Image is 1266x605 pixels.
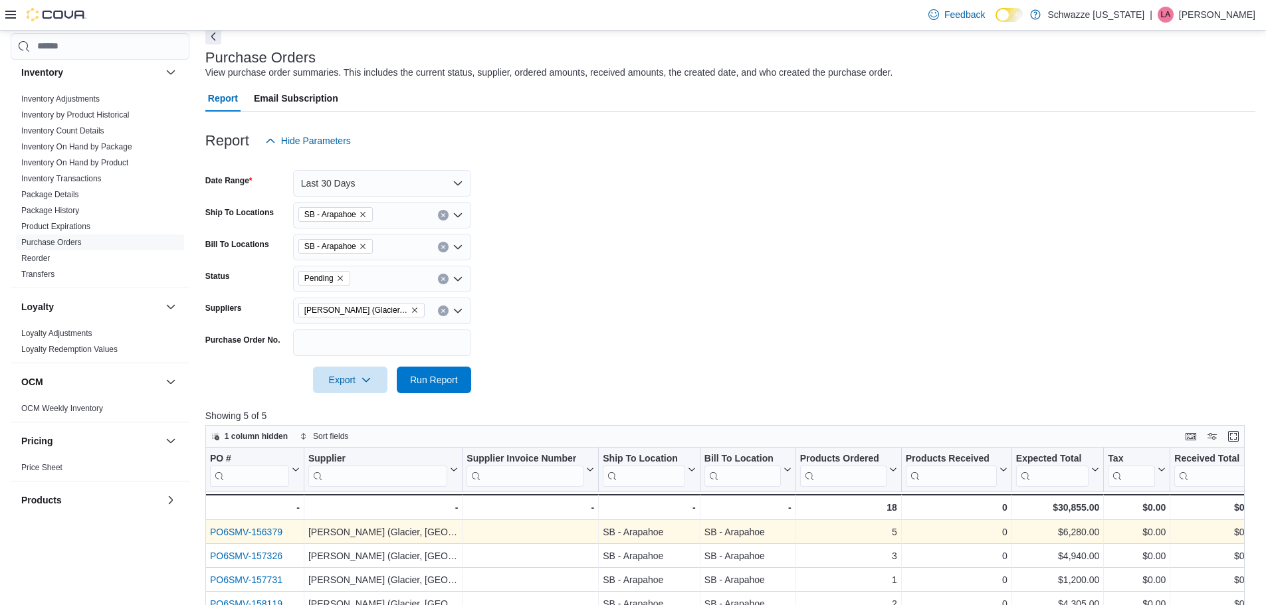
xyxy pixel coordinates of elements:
label: Bill To Locations [205,239,269,250]
div: Supplier Invoice Number [467,452,583,486]
button: Inventory [163,64,179,80]
img: Cova [27,8,86,21]
div: PO # URL [210,452,289,486]
div: View purchase order summaries. This includes the current status, supplier, ordered amounts, recei... [205,66,893,80]
div: Tax [1108,452,1155,486]
h3: Report [205,133,249,149]
div: Expected Total [1016,452,1089,465]
button: Remove SB - Arapahoe from selection in this group [359,242,367,250]
button: OCM [163,374,179,390]
div: $1,200.00 [1016,572,1100,588]
div: $4,940.00 [1016,548,1100,564]
div: [PERSON_NAME] (Glacier, [GEOGRAPHIC_DATA]) [308,548,458,564]
button: Open list of options [453,210,463,220]
p: | [1150,7,1152,23]
button: Export [313,367,387,393]
div: $6,280.00 [1016,524,1100,540]
a: Package History [21,206,79,215]
span: MS Lafayette (Glacier, Meraki) [298,303,425,317]
button: Sort fields [294,428,354,444]
button: Clear input [438,242,449,252]
h3: Pricing [21,434,53,448]
div: Loyalty [11,325,189,363]
input: Dark Mode [996,8,1023,22]
div: - [467,499,594,515]
div: SB - Arapahoe [704,524,791,540]
div: $0.00 [1108,524,1166,540]
div: $0.00 [1174,524,1257,540]
button: Display options [1204,428,1220,444]
span: Transfers [21,269,54,280]
div: 3 [800,548,897,564]
label: Ship To Locations [205,207,274,218]
a: Reorder [21,254,50,263]
span: 1 column hidden [225,431,288,442]
a: Loyalty Redemption Values [21,345,118,354]
p: [PERSON_NAME] [1179,7,1255,23]
h3: Loyalty [21,300,54,313]
span: LA [1161,7,1171,23]
div: 18 [800,499,897,515]
div: Tax [1108,452,1155,465]
a: Inventory Transactions [21,174,102,183]
label: Purchase Order No. [205,335,280,345]
button: Inventory [21,66,160,79]
div: $30,855.00 [1016,499,1100,515]
span: Dark Mode [996,22,996,23]
span: SB - Arapahoe [298,207,373,222]
div: $0.00 [1174,499,1257,515]
a: Inventory by Product Historical [21,110,130,120]
button: Open list of options [453,305,463,316]
button: Received Total [1174,452,1257,486]
button: Bill To Location [704,452,791,486]
p: Showing 5 of 5 [205,409,1255,422]
a: PO6SMV-156379 [210,527,282,537]
button: PO # [210,452,300,486]
span: Price Sheet [21,462,62,473]
div: Products Received [906,452,997,465]
a: Transfers [21,270,54,279]
div: Supplier [308,452,447,465]
button: Tax [1108,452,1166,486]
span: Sort fields [313,431,348,442]
div: Products Ordered [800,452,887,465]
button: Clear input [438,274,449,284]
button: Pricing [163,433,179,449]
div: OCM [11,400,189,422]
span: Loyalty Redemption Values [21,344,118,355]
button: Run Report [397,367,471,393]
div: Products Received [906,452,997,486]
div: - [704,499,791,515]
span: Package Details [21,189,79,200]
span: Pending [298,271,350,286]
button: Remove MS Lafayette (Glacier, Meraki) from selection in this group [411,306,419,314]
button: Enter fullscreen [1225,428,1241,444]
label: Date Range [205,175,253,186]
h3: OCM [21,375,43,389]
div: Pricing [11,460,189,481]
div: Ship To Location [603,452,685,465]
span: Product Expirations [21,221,90,232]
button: Keyboard shortcuts [1183,428,1199,444]
span: Inventory On Hand by Product [21,157,128,168]
div: $0.00 [1108,572,1166,588]
div: SB - Arapahoe [704,548,791,564]
a: Inventory Adjustments [21,94,100,104]
span: OCM Weekly Inventory [21,403,103,414]
button: Expected Total [1016,452,1100,486]
div: Bill To Location [704,452,781,465]
a: PO6SMV-157326 [210,551,282,561]
a: Inventory Count Details [21,126,104,135]
label: Suppliers [205,303,242,313]
button: Loyalty [21,300,160,313]
div: SB - Arapahoe [603,524,696,540]
span: Purchase Orders [21,237,82,248]
a: Feedback [923,1,990,28]
span: Report [208,85,238,112]
span: Hide Parameters [281,134,351,147]
button: Clear input [438,210,449,220]
button: Remove Pending from selection in this group [336,274,344,282]
span: Reorder [21,253,50,264]
a: Purchase Orders [21,238,82,247]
